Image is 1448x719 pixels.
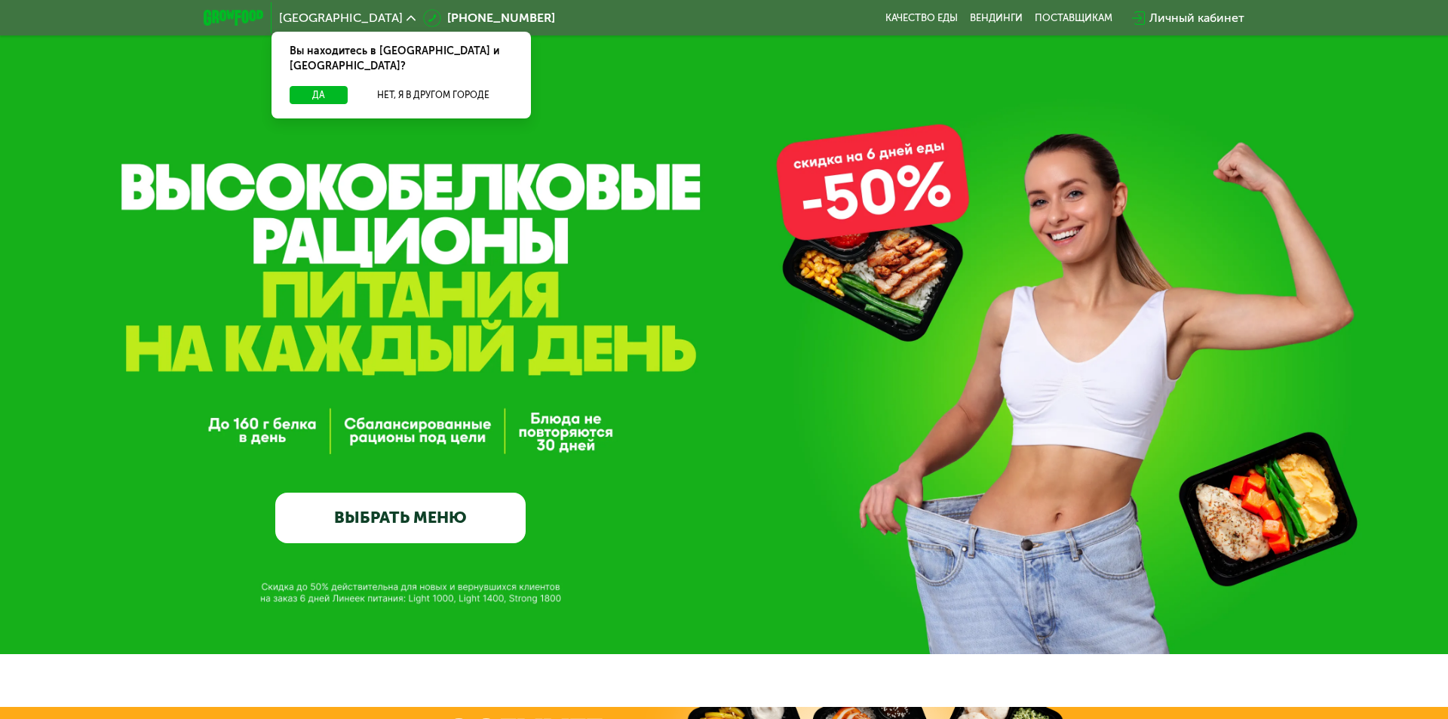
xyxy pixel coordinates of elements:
[970,12,1023,24] a: Вендинги
[271,32,531,86] div: Вы находитесь в [GEOGRAPHIC_DATA] и [GEOGRAPHIC_DATA]?
[423,9,555,27] a: [PHONE_NUMBER]
[1035,12,1112,24] div: поставщикам
[1149,9,1244,27] div: Личный кабинет
[290,86,348,104] button: Да
[354,86,513,104] button: Нет, я в другом городе
[275,493,526,543] a: ВЫБРАТЬ МЕНЮ
[279,12,403,24] span: [GEOGRAPHIC_DATA]
[885,12,958,24] a: Качество еды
